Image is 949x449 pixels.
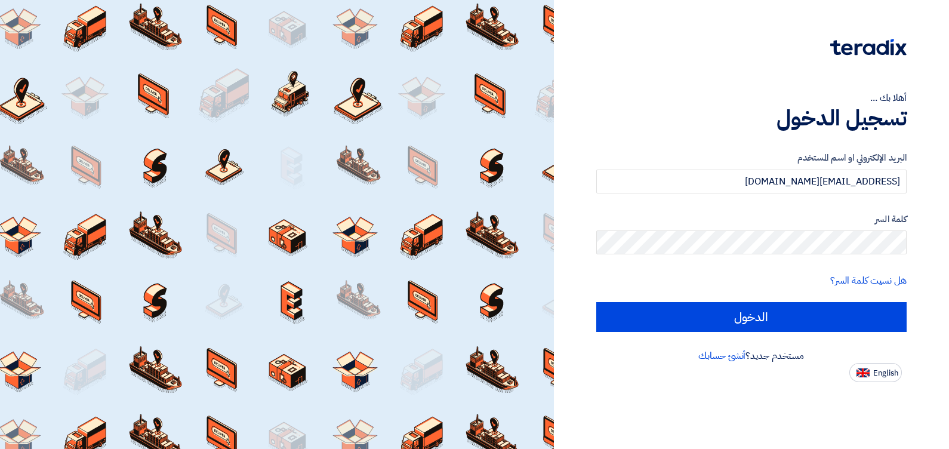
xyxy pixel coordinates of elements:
label: البريد الإلكتروني او اسم المستخدم [596,151,907,165]
div: أهلا بك ... [596,91,907,105]
h1: تسجيل الدخول [596,105,907,131]
input: أدخل بريد العمل الإلكتروني او اسم المستخدم الخاص بك ... [596,170,907,193]
label: كلمة السر [596,213,907,226]
div: مستخدم جديد؟ [596,349,907,363]
span: English [873,369,898,377]
img: Teradix logo [830,39,907,56]
button: English [849,363,902,382]
a: هل نسيت كلمة السر؟ [830,273,907,288]
a: أنشئ حسابك [698,349,745,363]
input: الدخول [596,302,907,332]
img: en-US.png [856,368,870,377]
